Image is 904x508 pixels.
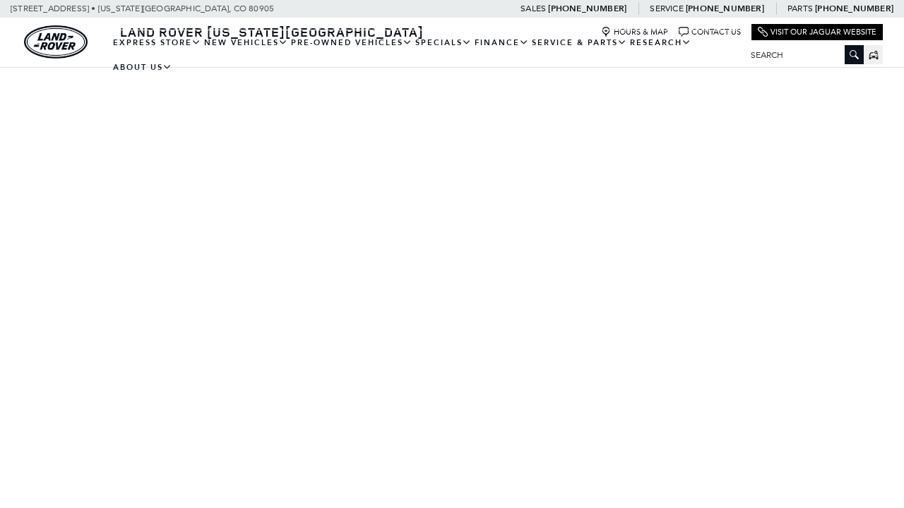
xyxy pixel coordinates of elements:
[112,30,203,55] a: EXPRESS STORE
[740,47,864,64] input: Search
[530,30,629,55] a: Service & Parts
[548,3,626,14] a: [PHONE_NUMBER]
[11,4,274,13] a: [STREET_ADDRESS] • [US_STATE][GEOGRAPHIC_DATA], CO 80905
[787,4,813,13] span: Parts
[629,30,693,55] a: Research
[521,4,546,13] span: Sales
[290,30,414,55] a: Pre-Owned Vehicles
[473,30,530,55] a: Finance
[414,30,473,55] a: Specials
[24,25,88,59] a: land-rover
[650,4,683,13] span: Service
[679,27,741,37] a: Contact Us
[815,3,893,14] a: [PHONE_NUMBER]
[112,23,432,40] a: Land Rover [US_STATE][GEOGRAPHIC_DATA]
[120,23,424,40] span: Land Rover [US_STATE][GEOGRAPHIC_DATA]
[758,27,876,37] a: Visit Our Jaguar Website
[686,3,764,14] a: [PHONE_NUMBER]
[24,25,88,59] img: Land Rover
[601,27,668,37] a: Hours & Map
[112,30,740,80] nav: Main Navigation
[203,30,290,55] a: New Vehicles
[112,55,174,80] a: About Us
